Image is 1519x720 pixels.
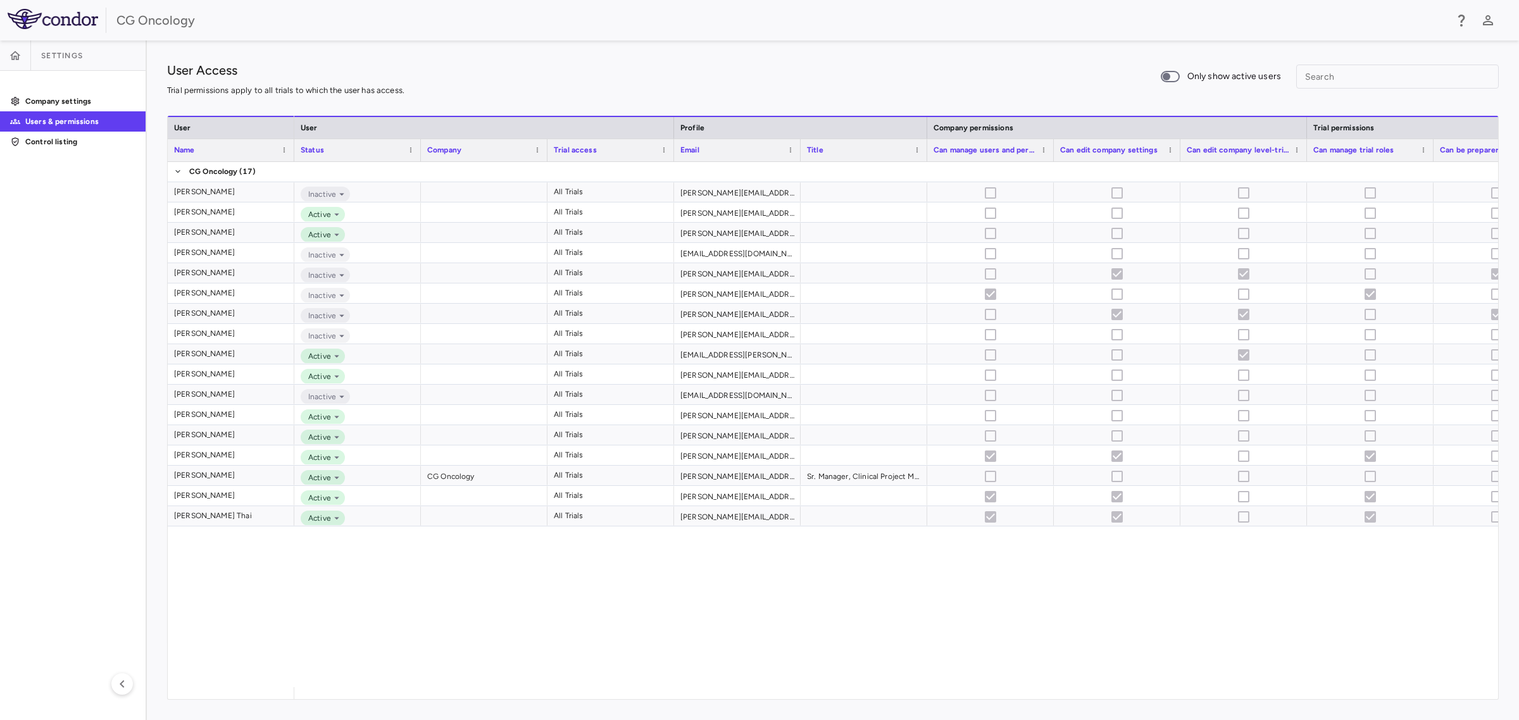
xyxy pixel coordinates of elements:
span: Active [303,229,331,240]
span: Active [303,431,331,443]
span: User is inactive [1230,301,1257,328]
div: [PERSON_NAME] Thai [174,506,252,526]
span: User is inactive [977,321,1004,348]
span: User does not have permission to edit other user permissions [1230,443,1257,469]
span: Inactive [303,330,336,342]
span: User does not have permission to edit other user permissions [1104,200,1130,227]
span: Company [427,146,461,154]
span: User is inactive [1357,240,1384,267]
span: User is inactive [1104,281,1130,307]
div: All Trials [554,242,584,263]
span: User is inactive [977,301,1004,328]
span: User does not have permission to edit other user permissions [1357,402,1384,429]
div: [PERSON_NAME][EMAIL_ADDRESS][PERSON_NAME][DOMAIN_NAME] [674,466,801,485]
span: User does not have permission to edit other user permissions [1230,463,1257,490]
span: User does not have permission to edit other user permissions [977,423,1004,449]
div: [PERSON_NAME] [174,445,235,465]
p: Users & permissions [25,116,135,127]
span: Active [303,371,331,382]
span: User does not have permission to edit other user permissions [1357,483,1384,510]
p: Trial permissions apply to all trials to which the user has access. [167,85,404,96]
span: User is inactive [1357,261,1384,287]
span: Email [680,146,699,154]
span: Can manage trial roles [1313,146,1394,154]
span: Company permissions [934,123,1013,132]
span: User does not have permission to edit other user permissions [977,504,1004,530]
div: [PERSON_NAME][EMAIL_ADDRESS][PERSON_NAME][DOMAIN_NAME] [674,223,801,242]
span: Cannot update permissions for current user [1484,342,1510,368]
div: All Trials [554,506,584,526]
span: Profile [680,123,704,132]
span: Inactive [303,310,336,321]
div: [PERSON_NAME] [174,404,235,425]
div: All Trials [554,222,584,242]
div: [PERSON_NAME][EMAIL_ADDRESS][PERSON_NAME][DOMAIN_NAME] [674,486,801,506]
div: [PERSON_NAME] [174,323,235,344]
span: User is inactive [1484,321,1510,348]
span: User does not have permission to edit other user permissions [1104,423,1130,449]
div: All Trials [554,404,584,425]
span: User is inactive [1230,321,1257,348]
span: Title [807,146,823,154]
div: All Trials [554,263,584,283]
span: User does not have permission to edit other user permissions [1230,402,1257,429]
span: User is inactive [1104,321,1130,348]
div: All Trials [554,425,584,445]
div: All Trials [554,323,584,344]
span: User is inactive [977,261,1004,287]
span: CG Oncology [189,161,238,182]
span: User does not have permission to edit other user permissions [1484,504,1510,530]
div: All Trials [554,465,584,485]
span: User [301,123,318,132]
span: User does not have permission to edit other user permissions [1104,504,1130,530]
div: CG Oncology [116,11,1446,30]
span: Status [301,146,324,154]
span: User is inactive [977,180,1004,206]
span: User does not have permission to edit other user permissions [977,463,1004,490]
span: Active [303,512,331,524]
div: [PERSON_NAME][EMAIL_ADDRESS][DOMAIN_NAME] [674,506,801,526]
span: Only show active users [1187,70,1281,84]
span: Cannot update permissions for current user [1230,342,1257,368]
span: User is inactive [1484,301,1510,328]
span: User does not have permission to edit other user permissions [977,220,1004,247]
div: [EMAIL_ADDRESS][DOMAIN_NAME] [674,385,801,404]
div: [PERSON_NAME][EMAIL_ADDRESS][PERSON_NAME][DOMAIN_NAME] [674,182,801,202]
div: [PERSON_NAME][EMAIL_ADDRESS][DOMAIN_NAME] [674,405,801,425]
span: User does not have permission to edit other user permissions [1484,463,1510,490]
div: [PERSON_NAME] [174,222,235,242]
span: User is inactive [1230,180,1257,206]
div: [PERSON_NAME] [174,425,235,445]
span: User is inactive [1357,382,1384,409]
div: [PERSON_NAME][EMAIL_ADDRESS][PERSON_NAME][DOMAIN_NAME] [674,425,801,445]
div: [PERSON_NAME] [174,384,235,404]
span: Trial permissions [1313,123,1375,132]
span: User is inactive [1230,382,1257,409]
p: Company settings [25,96,135,107]
span: Can edit company settings [1060,146,1158,154]
span: User does not have permission to edit other user permissions [1357,200,1384,227]
div: All Trials [554,485,584,506]
span: Can manage users and permissions [934,146,1036,154]
div: CG Oncology [421,466,547,485]
span: User does not have permission to edit other user permissions [977,443,1004,469]
span: Can be preparer [1440,146,1499,154]
div: [PERSON_NAME][EMAIL_ADDRESS][PERSON_NAME][DOMAIN_NAME] [674,202,801,222]
div: [PERSON_NAME] [174,344,235,364]
span: User does not have permission to edit other user permissions [1357,504,1384,530]
div: [PERSON_NAME] [174,182,235,202]
span: User does not have permission to edit other user permissions [1484,220,1510,247]
span: User does not have permission to edit other user permissions [1484,483,1510,510]
span: Can edit company level-trial info [1187,146,1289,154]
span: User is inactive [1484,382,1510,409]
span: User does not have permission to edit other user permissions [1484,402,1510,429]
span: User does not have permission to edit other user permissions [977,200,1004,227]
span: Inactive [303,249,336,261]
div: [PERSON_NAME] [174,485,235,506]
span: Active [303,472,331,483]
span: User is inactive [1230,261,1257,287]
span: User does not have permission to edit other user permissions [977,362,1004,388]
span: User is inactive [1484,261,1510,287]
span: User does not have permission to edit other user permissions [1230,504,1257,530]
span: User is inactive [1357,321,1384,348]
